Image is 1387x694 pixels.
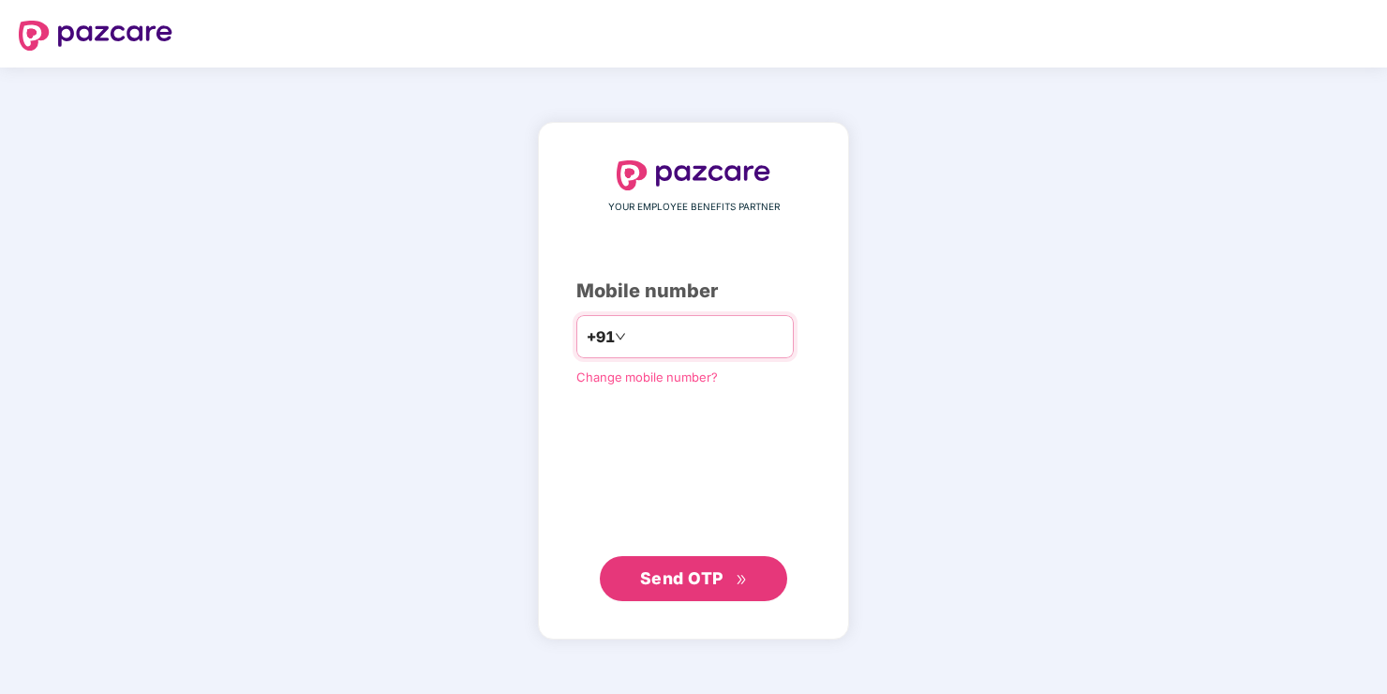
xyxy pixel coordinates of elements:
[587,325,615,349] span: +91
[640,568,723,588] span: Send OTP
[615,331,626,342] span: down
[600,556,787,601] button: Send OTPdouble-right
[608,200,780,215] span: YOUR EMPLOYEE BENEFITS PARTNER
[19,21,172,51] img: logo
[617,160,770,190] img: logo
[576,370,718,385] a: Change mobile number?
[576,277,811,306] div: Mobile number
[736,574,748,586] span: double-right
